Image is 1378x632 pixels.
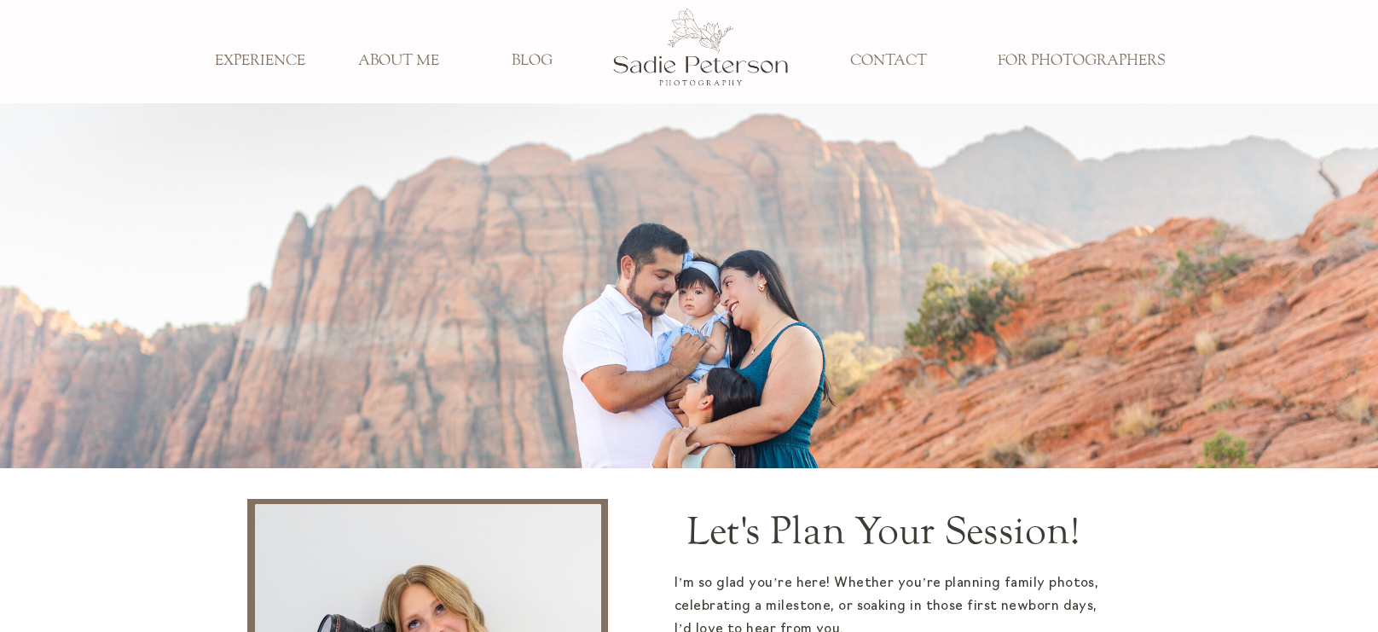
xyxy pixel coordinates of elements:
a: FOR PHOTOGRAPHERS [985,52,1177,71]
a: BLOG [476,52,588,71]
a: CONTACT [832,52,945,71]
h2: Let's Plan Your Session! [636,510,1131,548]
a: EXPERIENCE [204,52,316,71]
a: ABOUT ME [342,52,455,71]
